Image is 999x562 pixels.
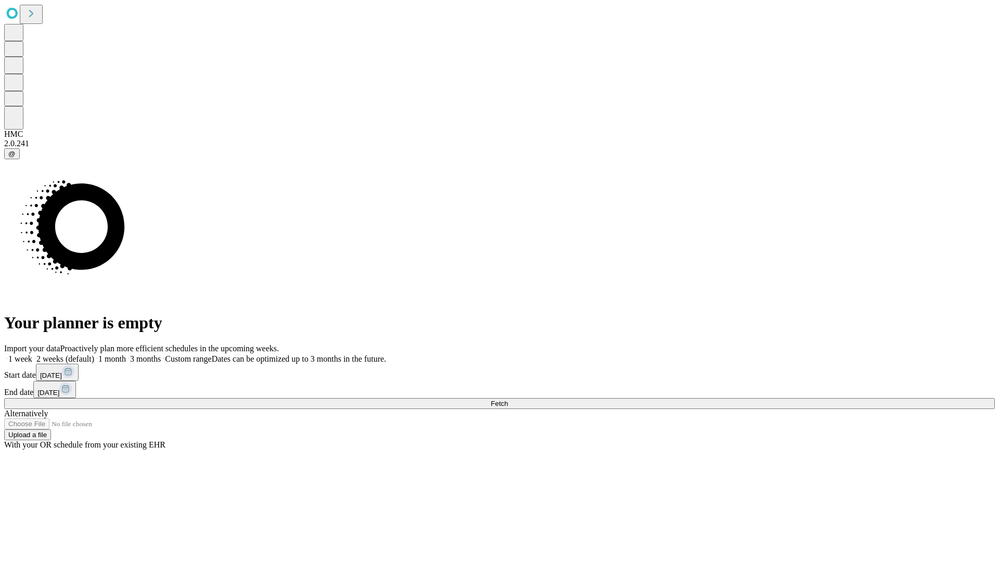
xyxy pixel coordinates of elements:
[130,354,161,363] span: 3 months
[8,150,16,158] span: @
[40,372,62,379] span: [DATE]
[4,381,995,398] div: End date
[4,440,165,449] span: With your OR schedule from your existing EHR
[212,354,386,363] span: Dates can be optimized up to 3 months in the future.
[165,354,211,363] span: Custom range
[4,313,995,333] h1: Your planner is empty
[4,398,995,409] button: Fetch
[36,354,94,363] span: 2 weeks (default)
[98,354,126,363] span: 1 month
[36,364,79,381] button: [DATE]
[4,409,48,418] span: Alternatively
[4,148,20,159] button: @
[4,429,51,440] button: Upload a file
[4,139,995,148] div: 2.0.241
[4,364,995,381] div: Start date
[60,344,279,353] span: Proactively plan more efficient schedules in the upcoming weeks.
[33,381,76,398] button: [DATE]
[8,354,32,363] span: 1 week
[491,400,508,407] span: Fetch
[4,344,60,353] span: Import your data
[4,130,995,139] div: HMC
[37,389,59,397] span: [DATE]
